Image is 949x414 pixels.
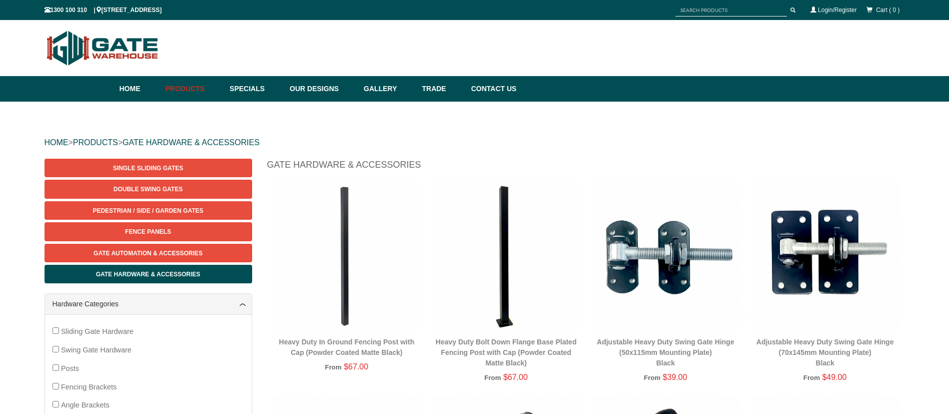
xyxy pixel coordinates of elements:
[750,181,900,331] img: Adjustable Heavy Duty Swing Gate Hinge (70x145mm Mounting Plate) - Black - Gate Warehouse
[644,374,660,381] span: From
[591,181,740,331] img: Adjustable Heavy Duty Swing Gate Hinge (50x115mm Mounting Plate) - Black - Gate Warehouse
[675,4,787,17] input: SEARCH PRODUCTS
[61,327,134,335] span: Sliding Gate Hardware
[876,7,899,14] span: Cart ( 0 )
[114,186,183,193] span: Double Swing Gates
[45,265,252,283] a: Gate Hardware & Accessories
[61,364,79,372] span: Posts
[359,76,417,102] a: Gallery
[53,299,244,309] a: Hardware Categories
[73,138,118,147] a: PRODUCTS
[45,180,252,198] a: Double Swing Gates
[436,338,577,367] a: Heavy Duty Bolt Down Flange Base Plated Fencing Post with Cap (Powder Coated Matte Black)
[597,338,734,367] a: Adjustable Heavy Duty Swing Gate Hinge (50x115mm Mounting Plate)Black
[272,181,422,331] img: Heavy Duty In Ground Fencing Post with Cap (Powder Coated Matte Black) - Gate Warehouse
[325,363,342,371] span: From
[818,7,856,14] a: Login/Register
[120,76,161,102] a: Home
[45,159,252,177] a: Single Sliding Gates
[225,76,285,102] a: Specials
[803,374,820,381] span: From
[756,338,894,367] a: Adjustable Heavy Duty Swing Gate Hinge (70x145mm Mounting Plate)Black
[822,373,846,381] span: $49.00
[45,25,161,71] img: Gate Warehouse
[45,201,252,220] a: Pedestrian / Side / Garden Gates
[113,165,183,172] span: Single Sliding Gates
[279,338,415,356] a: Heavy Duty In Ground Fencing Post with Cap (Powder Coated Matte Black)
[466,76,517,102] a: Contact Us
[344,362,368,371] span: $67.00
[45,222,252,241] a: Fence Panels
[161,76,225,102] a: Products
[93,207,203,214] span: Pedestrian / Side / Garden Gates
[503,373,528,381] span: $67.00
[45,7,162,14] span: 1300 100 310 | [STREET_ADDRESS]
[45,244,252,262] a: Gate Automation & Accessories
[663,373,687,381] span: $39.00
[417,76,466,102] a: Trade
[94,250,203,257] span: Gate Automation & Accessories
[484,374,501,381] span: From
[431,181,581,331] img: Heavy Duty Bolt Down Flange Base Plated Fencing Post with Cap (Powder Coated Matte Black) - Gate ...
[125,228,171,235] span: Fence Panels
[45,138,69,147] a: HOME
[96,271,201,278] span: Gate Hardware & Accessories
[61,383,117,391] span: Fencing Brackets
[45,127,905,159] div: > >
[61,401,110,409] span: Angle Brackets
[285,76,359,102] a: Our Designs
[123,138,260,147] a: GATE HARDWARE & ACCESSORIES
[267,159,905,176] h1: Gate Hardware & Accessories
[61,346,132,354] span: Swing Gate Hardware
